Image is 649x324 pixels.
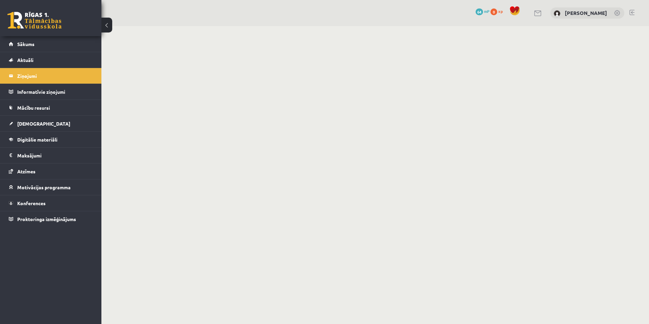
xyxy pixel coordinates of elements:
[484,8,489,14] span: mP
[9,195,93,211] a: Konferences
[17,68,93,84] legend: Ziņojumi
[476,8,483,15] span: 64
[17,121,70,127] span: [DEMOGRAPHIC_DATA]
[9,36,93,52] a: Sākums
[17,148,93,163] legend: Maksājumi
[17,168,35,174] span: Atzīmes
[9,164,93,179] a: Atzīmes
[17,136,57,143] span: Digitālie materiāli
[565,9,607,16] a: [PERSON_NAME]
[17,200,46,206] span: Konferences
[9,211,93,227] a: Proktoringa izmēģinājums
[554,10,560,17] img: Ilia Ganebnyi
[17,57,33,63] span: Aktuāli
[9,52,93,68] a: Aktuāli
[17,105,50,111] span: Mācību resursi
[17,41,34,47] span: Sākums
[490,8,506,14] a: 0 xp
[476,8,489,14] a: 64 mP
[17,216,76,222] span: Proktoringa izmēģinājums
[490,8,497,15] span: 0
[9,84,93,100] a: Informatīvie ziņojumi
[9,68,93,84] a: Ziņojumi
[7,12,62,29] a: Rīgas 1. Tālmācības vidusskola
[9,116,93,131] a: [DEMOGRAPHIC_DATA]
[17,184,71,190] span: Motivācijas programma
[9,100,93,115] a: Mācību resursi
[9,132,93,147] a: Digitālie materiāli
[9,179,93,195] a: Motivācijas programma
[498,8,503,14] span: xp
[17,84,93,100] legend: Informatīvie ziņojumi
[9,148,93,163] a: Maksājumi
